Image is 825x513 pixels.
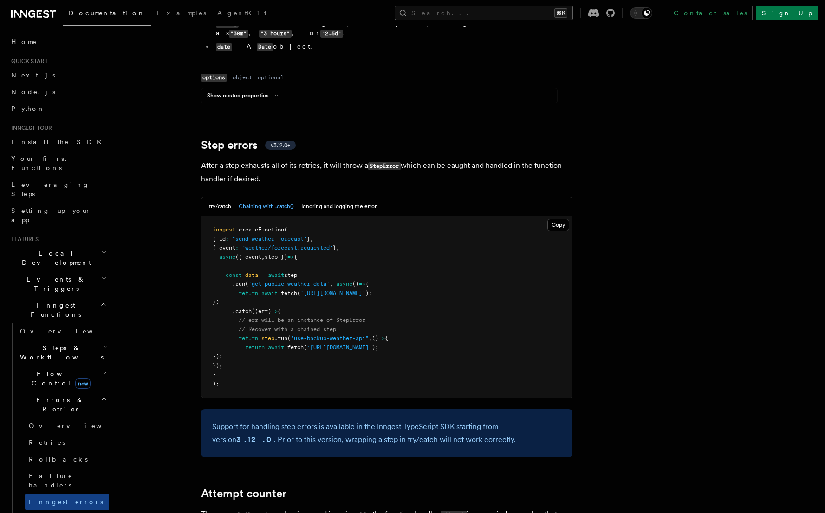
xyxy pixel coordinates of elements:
a: Setting up your app [7,202,109,228]
span: ); [213,380,219,387]
code: "3 hours" [259,30,292,38]
span: => [287,254,294,260]
a: Examples [151,3,212,25]
span: Inngest Functions [7,301,100,319]
p: After a step exhausts all of its retries, it will throw a which can be caught and handled in the ... [201,159,572,186]
button: Toggle dark mode [630,7,652,19]
button: Events & Triggers [7,271,109,297]
span: } [333,244,336,251]
code: date [216,43,232,51]
span: Steps & Workflows [16,343,104,362]
span: inngest [213,226,235,233]
a: Inngest errors [25,494,109,510]
button: Search...⌘K [395,6,573,20]
span: await [261,290,278,296]
span: Rollbacks [29,455,88,463]
span: Events & Triggers [7,275,101,293]
a: Node.js [7,83,109,100]
span: data [245,272,258,278]
span: , [261,254,265,260]
span: ( [297,290,300,296]
span: const [226,272,242,278]
span: Next.js [11,71,55,79]
span: Leveraging Steps [11,181,90,198]
span: await [268,344,284,351]
span: }) [213,299,219,305]
a: Retries [25,434,109,451]
span: .run [274,335,287,341]
span: return [239,335,258,341]
button: Flow Controlnew [16,366,109,391]
span: "send-weather-forecast" [232,236,307,242]
button: Chaining with .catch() [239,197,294,216]
span: step }) [265,254,287,260]
code: options [201,74,227,82]
span: Failure handlers [29,472,73,489]
button: Steps & Workflows [16,340,109,366]
span: }); [213,362,222,369]
a: Failure handlers [25,468,109,494]
a: Your first Functions [7,150,109,176]
span: , [369,335,372,341]
span: async [219,254,235,260]
a: Sign Up [756,6,818,20]
button: Errors & Retries [16,391,109,417]
span: ); [365,290,372,296]
button: Copy [547,219,569,231]
span: return [245,344,265,351]
span: { [278,308,281,314]
span: Documentation [69,9,145,17]
span: .createFunction [235,226,284,233]
a: Home [7,33,109,50]
span: fetch [287,344,304,351]
a: Attempt counter [201,487,286,500]
span: ( [284,226,287,233]
span: async [336,281,352,287]
span: Your first Functions [11,155,66,172]
span: Flow Control [16,369,102,388]
span: ((err) [252,308,271,314]
a: Overview [16,323,109,340]
code: "2.5d" [320,30,343,38]
a: Python [7,100,109,117]
a: Documentation [63,3,151,26]
a: Contact sales [668,6,753,20]
button: Ignoring and logging the error [301,197,377,216]
li: - A object. [213,42,558,51]
span: { [385,335,388,341]
span: Inngest errors [29,498,103,506]
span: // err will be an instance of StepError [239,317,365,323]
span: Overview [29,422,124,430]
code: StepError [368,162,401,170]
span: ({ event [235,254,261,260]
span: await [268,272,284,278]
span: Features [7,236,39,243]
span: = [261,272,265,278]
span: }); [213,353,222,359]
span: step [261,335,274,341]
code: "30m" [229,30,248,38]
li: - A time string, parsed by the package, such as , , or . [213,19,558,38]
span: 'get-public-weather-data' [248,281,330,287]
button: try/catch [209,197,231,216]
span: ( [245,281,248,287]
span: ( [304,344,307,351]
span: Python [11,105,45,112]
span: "weather/forecast.requested" [242,244,333,251]
span: { id [213,236,226,242]
code: Date [257,43,273,51]
span: Node.js [11,88,55,96]
span: Home [11,37,37,46]
a: Leveraging Steps [7,176,109,202]
span: Local Development [7,249,101,267]
span: () [372,335,378,341]
span: Retries [29,439,65,446]
kbd: ⌘K [554,8,567,18]
a: Next.js [7,67,109,83]
button: Inngest Functions [7,297,109,323]
span: Setting up your app [11,207,91,224]
span: () [352,281,359,287]
dd: optional [258,74,284,81]
span: ( [287,335,291,341]
span: { [294,254,297,260]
